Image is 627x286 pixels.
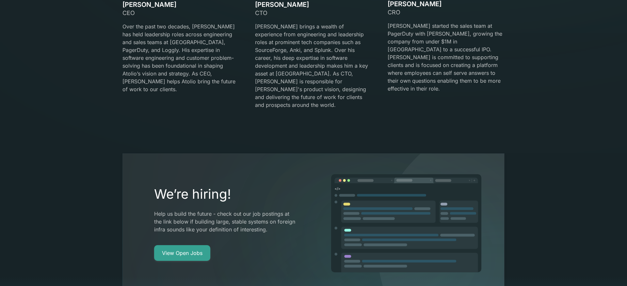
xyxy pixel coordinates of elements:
[154,210,297,233] p: Help us build the future - check out our job postings at the link below if building large, stable...
[154,245,210,261] a: View Open Jobs
[255,23,372,109] p: [PERSON_NAME] brings a wealth of experience from engineering and leadership roles at prominent te...
[122,23,239,93] p: Over the past two decades, [PERSON_NAME] has held leadership roles across engineering and sales t...
[594,255,627,286] iframe: Chat Widget
[330,174,482,273] img: image
[154,186,297,202] h2: We’re hiring!
[388,22,505,93] p: [PERSON_NAME] started the sales team at PagerDuty with [PERSON_NAME], growing the company from un...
